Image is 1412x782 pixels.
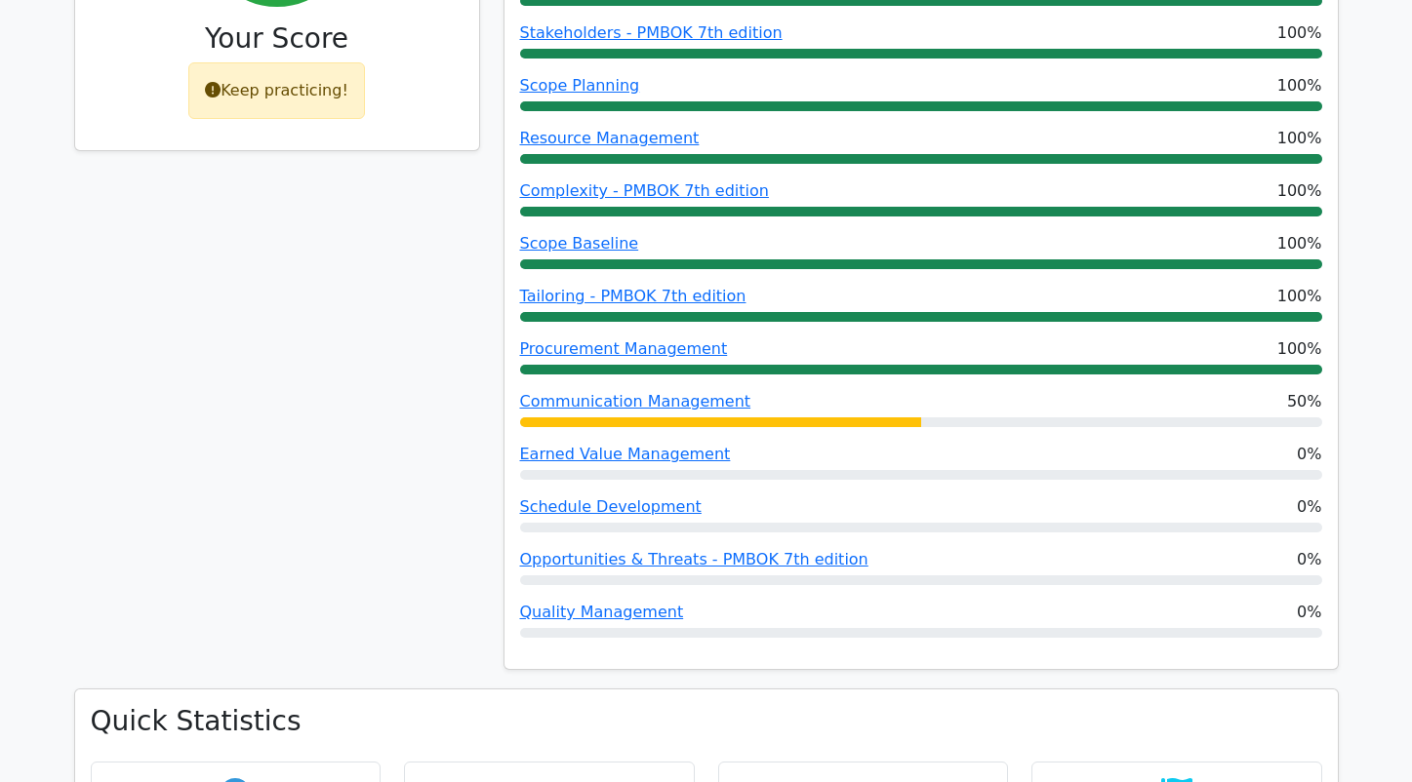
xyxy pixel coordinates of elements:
a: Tailoring - PMBOK 7th edition [520,287,746,305]
a: Stakeholders - PMBOK 7th edition [520,23,783,42]
a: Procurement Management [520,339,728,358]
span: 100% [1277,232,1322,255]
a: Resource Management [520,129,700,147]
a: Opportunities & Threats - PMBOK 7th edition [520,550,868,568]
h3: Quick Statistics [91,705,1322,738]
span: 100% [1277,285,1322,308]
a: Complexity - PMBOK 7th edition [520,181,769,200]
span: 0% [1297,495,1321,519]
span: 0% [1297,601,1321,624]
span: 50% [1287,390,1322,413]
a: Scope Baseline [520,234,639,253]
span: 0% [1297,443,1321,466]
span: 100% [1277,127,1322,150]
a: Quality Management [520,603,684,621]
span: 100% [1277,21,1322,45]
a: Schedule Development [520,497,702,516]
h3: Your Score [91,22,464,56]
div: Keep practicing! [188,62,365,119]
span: 100% [1277,74,1322,98]
a: Communication Management [520,392,751,411]
a: Earned Value Management [520,445,731,463]
span: 100% [1277,337,1322,361]
span: 0% [1297,548,1321,571]
a: Scope Planning [520,76,640,95]
span: 100% [1277,179,1322,203]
